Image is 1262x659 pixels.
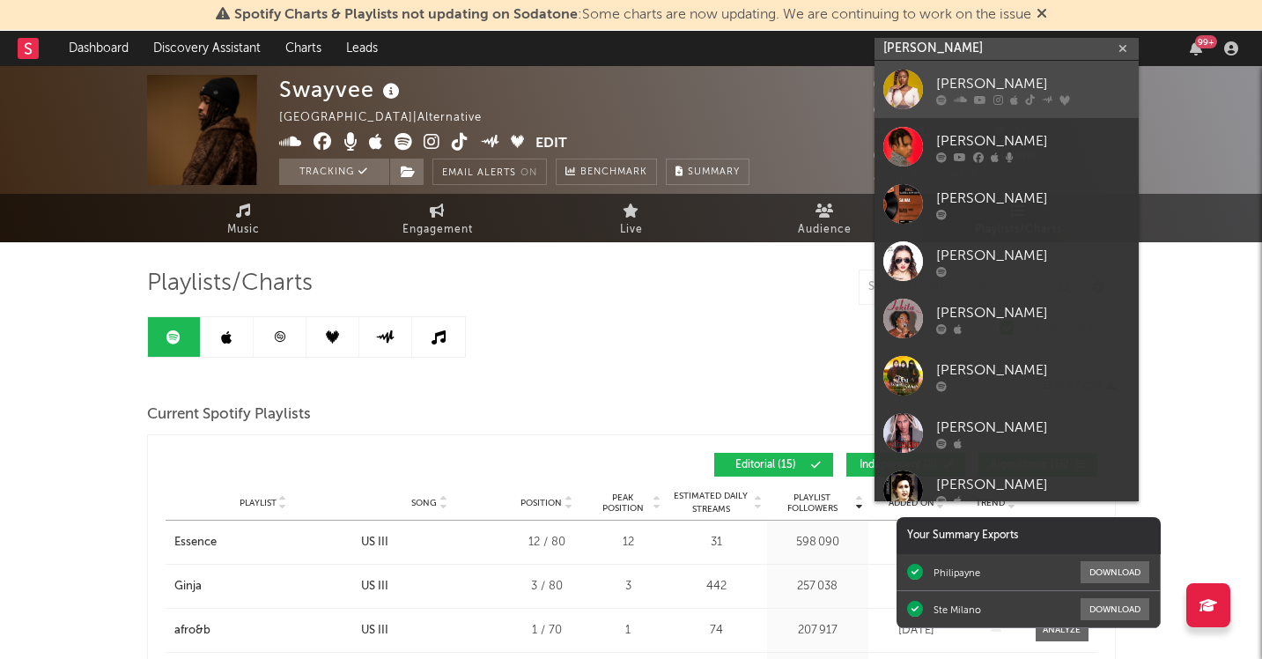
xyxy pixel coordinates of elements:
[873,622,961,640] div: [DATE]
[520,498,562,508] span: Position
[174,622,210,640] div: afro&b
[875,118,1139,175] a: [PERSON_NAME]
[936,130,1130,152] div: [PERSON_NAME]
[875,38,1139,60] input: Search for artists
[174,534,352,552] a: Essence
[174,578,202,596] div: Ginja
[361,622,388,640] div: US III
[595,578,661,596] div: 3
[875,61,1139,118] a: [PERSON_NAME]
[361,578,388,596] div: US III
[595,534,661,552] div: 12
[1081,598,1149,620] button: Download
[670,534,763,552] div: 31
[874,172,977,183] span: Jump Score: 83.3
[1195,35,1217,48] div: 99 +
[595,492,651,514] span: Peak Position
[279,159,389,185] button: Tracking
[234,8,578,22] span: Spotify Charts & Playlists not updating on Sodatone
[174,622,352,640] a: afro&b
[174,578,352,596] a: Ginja
[174,534,217,552] div: Essence
[859,270,1079,305] input: Search Playlists/Charts
[580,162,647,183] span: Benchmark
[874,103,934,115] span: 71 000
[56,31,141,66] a: Dashboard
[875,175,1139,233] a: [PERSON_NAME]
[556,159,657,185] a: Benchmark
[507,622,587,640] div: 1 / 70
[936,417,1130,438] div: [PERSON_NAME]
[141,31,273,66] a: Discovery Assistant
[875,347,1139,404] a: [PERSON_NAME]
[670,578,763,596] div: 442
[798,219,852,241] span: Audience
[874,127,932,138] span: 18 431
[858,460,939,470] span: Independent ( 2 )
[726,460,807,470] span: Editorial ( 15 )
[273,31,334,66] a: Charts
[361,534,388,552] div: US III
[227,219,260,241] span: Music
[874,79,934,91] span: 14 605
[1081,561,1149,583] button: Download
[1190,41,1202,56] button: 99+
[402,219,473,241] span: Engagement
[771,578,864,596] div: 257 038
[341,194,535,242] a: Engagement
[875,462,1139,519] a: [PERSON_NAME]
[771,492,853,514] span: Playlist Followers
[936,302,1130,323] div: [PERSON_NAME]
[670,622,763,640] div: 74
[875,404,1139,462] a: [PERSON_NAME]
[936,245,1130,266] div: [PERSON_NAME]
[279,75,404,104] div: Swayvee
[714,453,833,477] button: Editorial(15)
[507,534,587,552] div: 12 / 80
[432,159,547,185] button: Email AlertsOn
[147,404,311,426] span: Current Spotify Playlists
[666,159,749,185] button: Summary
[875,290,1139,347] a: [PERSON_NAME]
[875,233,1139,290] a: [PERSON_NAME]
[728,194,922,242] a: Audience
[771,534,864,552] div: 598 090
[874,151,1049,162] span: 405 825 Monthly Listeners
[936,474,1130,495] div: [PERSON_NAME]
[507,578,587,596] div: 3 / 80
[934,603,981,616] div: Ste Milano
[936,188,1130,209] div: [PERSON_NAME]
[520,168,537,178] em: On
[240,498,277,508] span: Playlist
[936,73,1130,94] div: [PERSON_NAME]
[846,453,965,477] button: Independent(2)
[147,194,341,242] a: Music
[934,566,980,579] div: Philipayne
[936,359,1130,381] div: [PERSON_NAME]
[670,490,752,516] span: Estimated Daily Streams
[873,534,961,552] div: [DATE]
[620,219,643,241] span: Live
[535,194,728,242] a: Live
[279,107,522,129] div: [GEOGRAPHIC_DATA] | Alternative
[1037,8,1047,22] span: Dismiss
[334,31,390,66] a: Leads
[873,578,961,596] div: [DATE]
[411,498,437,508] span: Song
[147,273,313,294] span: Playlists/Charts
[889,498,934,508] span: Added On
[771,622,864,640] div: 207 917
[535,133,567,155] button: Edit
[976,498,1005,508] span: Trend
[897,517,1161,554] div: Your Summary Exports
[595,622,661,640] div: 1
[688,167,740,177] span: Summary
[234,8,1031,22] span: : Some charts are now updating. We are continuing to work on the issue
